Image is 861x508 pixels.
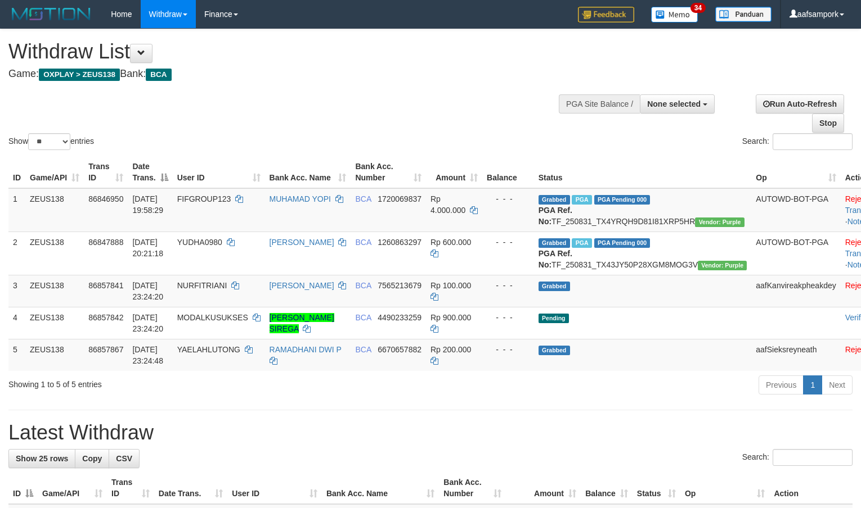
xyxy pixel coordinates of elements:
span: Rp 600.000 [430,238,471,247]
td: aafSieksreyneath [751,339,840,371]
span: 86857842 [88,313,123,322]
div: PGA Site Balance / [559,94,640,114]
span: Rp 4.000.000 [430,194,465,215]
span: Show 25 rows [16,454,68,463]
span: OXPLAY > ZEUS138 [39,69,120,81]
a: Copy [75,449,109,468]
span: Grabbed [539,282,570,291]
th: Status [534,156,752,188]
div: - - - [487,193,530,205]
span: BCA [355,313,371,322]
button: None selected [640,94,715,114]
span: YAELAHLUTONG [177,345,240,354]
img: MOTION_logo.png [8,6,94,22]
a: MUHAMAD YOPI [270,194,331,203]
th: Op: activate to sort column ascending [680,472,769,504]
span: [DATE] 23:24:48 [132,345,163,365]
th: Action [769,472,853,504]
th: Balance [482,156,534,188]
td: AUTOWD-BOT-PGA [751,232,840,275]
select: Showentries [28,133,70,150]
td: 5 [8,339,25,371]
a: Run Auto-Refresh [756,94,844,114]
a: RAMADHANI DWI P [270,345,342,354]
span: FIFGROUP123 [177,194,231,203]
th: Date Trans.: activate to sort column ascending [154,472,227,504]
td: ZEUS138 [25,232,84,275]
span: Copy 6670657882 to clipboard [378,345,421,354]
span: CSV [116,454,132,463]
b: PGA Ref. No: [539,249,572,269]
span: Rp 200.000 [430,345,471,354]
td: 2 [8,232,25,275]
span: Grabbed [539,346,570,355]
input: Search: [773,449,853,466]
span: Rp 900.000 [430,313,471,322]
td: TF_250831_TX43JY50P28XGM8MOG3V [534,232,752,275]
td: 3 [8,275,25,307]
th: Trans ID: activate to sort column ascending [107,472,154,504]
td: aafKanvireakpheakdey [751,275,840,307]
span: BCA [355,281,371,290]
th: User ID: activate to sort column ascending [173,156,265,188]
span: 86846950 [88,194,123,203]
b: PGA Ref. No: [539,206,572,226]
img: panduan.png [715,7,772,22]
th: Status: activate to sort column ascending [633,472,680,504]
span: Vendor URL: https://trx4.1velocity.biz [698,261,747,270]
span: BCA [355,345,371,354]
a: CSV [109,449,140,468]
img: Button%20Memo.svg [651,7,698,22]
th: Date Trans.: activate to sort column descending [128,156,172,188]
span: PGA Pending [594,195,651,205]
td: ZEUS138 [25,275,84,307]
a: [PERSON_NAME] [270,281,334,290]
th: Bank Acc. Number: activate to sort column ascending [439,472,506,504]
td: ZEUS138 [25,339,84,371]
a: 1 [803,375,822,394]
a: Previous [759,375,804,394]
th: Bank Acc. Number: activate to sort column ascending [351,156,426,188]
th: ID [8,156,25,188]
th: Game/API: activate to sort column ascending [25,156,84,188]
th: Trans ID: activate to sort column ascending [84,156,128,188]
div: - - - [487,280,530,291]
th: Game/API: activate to sort column ascending [38,472,107,504]
td: 4 [8,307,25,339]
div: - - - [487,344,530,355]
label: Search: [742,449,853,466]
span: BCA [355,238,371,247]
th: Balance: activate to sort column ascending [581,472,633,504]
span: Copy [82,454,102,463]
div: - - - [487,312,530,323]
span: 86857841 [88,281,123,290]
span: NURFITRIANI [177,281,227,290]
span: [DATE] 20:21:18 [132,238,163,258]
span: Grabbed [539,238,570,248]
span: Rp 100.000 [430,281,471,290]
td: ZEUS138 [25,188,84,232]
span: [DATE] 23:24:20 [132,281,163,301]
th: Bank Acc. Name: activate to sort column ascending [322,472,439,504]
span: BCA [355,194,371,203]
label: Show entries [8,133,94,150]
div: Showing 1 to 5 of 5 entries [8,374,351,390]
span: [DATE] 19:58:29 [132,194,163,215]
th: ID: activate to sort column descending [8,472,38,504]
h1: Latest Withdraw [8,421,853,444]
a: [PERSON_NAME] [270,238,334,247]
input: Search: [773,133,853,150]
td: 1 [8,188,25,232]
span: Copy 7565213679 to clipboard [378,281,421,290]
td: AUTOWD-BOT-PGA [751,188,840,232]
td: TF_250831_TX4YRQH9D81I81XRP5HR [534,188,752,232]
span: MODALKUSUKSES [177,313,248,322]
h1: Withdraw List [8,40,563,63]
th: Amount: activate to sort column ascending [426,156,482,188]
div: - - - [487,237,530,248]
th: User ID: activate to sort column ascending [227,472,322,504]
span: Marked by aafnoeunsreypich [572,195,591,205]
span: PGA Pending [594,238,651,248]
span: 34 [690,3,706,13]
span: YUDHA0980 [177,238,222,247]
